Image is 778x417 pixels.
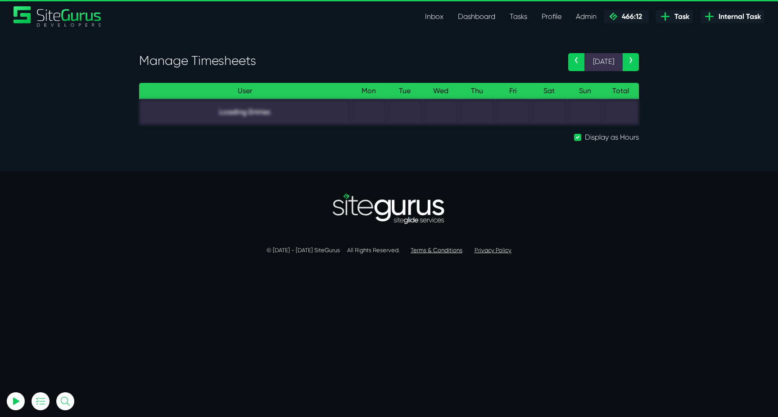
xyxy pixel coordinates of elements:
[387,83,423,100] th: Tue
[568,53,584,71] a: ‹
[715,11,761,22] span: Internal Task
[139,53,555,68] h3: Manage Timesheets
[623,53,639,71] a: ›
[671,11,689,22] span: Task
[585,132,639,143] label: Display as Hours
[411,247,462,254] a: Terms & Conditions
[459,83,495,100] th: Thu
[603,83,639,100] th: Total
[502,8,534,26] a: Tasks
[139,99,351,125] td: Loading Entries
[139,83,351,100] th: User
[567,83,603,100] th: Sun
[495,83,531,100] th: Fri
[618,12,642,21] span: 466:12
[423,83,459,100] th: Wed
[700,10,764,23] a: Internal Task
[418,8,451,26] a: Inbox
[14,6,102,27] img: Sitegurus Logo
[569,8,604,26] a: Admin
[475,247,511,254] a: Privacy Policy
[604,10,649,23] a: 466:12
[531,83,567,100] th: Sat
[14,6,102,27] a: SiteGurus
[534,8,569,26] a: Profile
[584,53,623,71] span: [DATE]
[351,83,387,100] th: Mon
[139,246,639,255] p: © [DATE] - [DATE] SiteGurus All Rights Reserved.
[451,8,502,26] a: Dashboard
[656,10,693,23] a: Task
